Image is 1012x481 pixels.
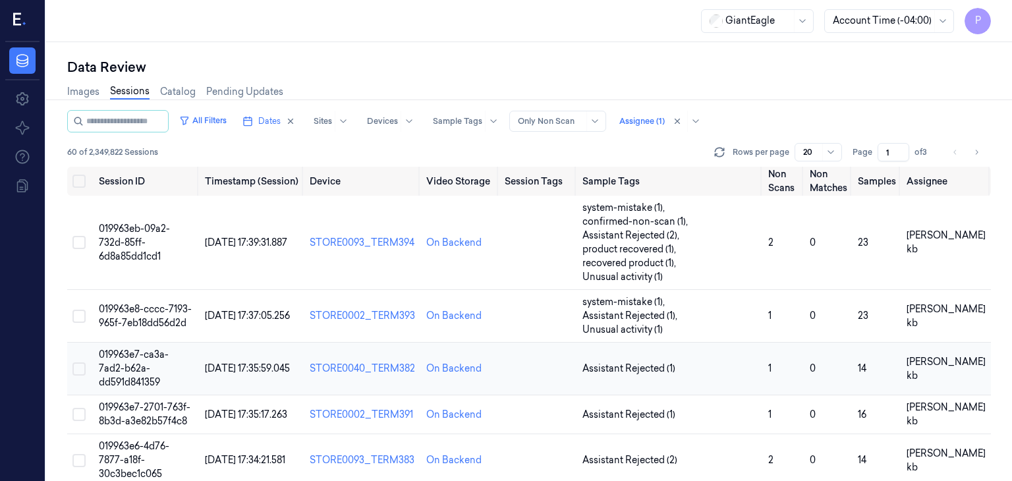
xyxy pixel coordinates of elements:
[582,229,682,242] span: Assistant Rejected (2) ,
[426,453,482,467] div: On Backend
[310,309,416,323] div: STORE0002_TERM393
[72,362,86,376] button: Select row
[804,167,853,196] th: Non Matches
[577,167,764,196] th: Sample Tags
[205,454,285,466] span: [DATE] 17:34:21.581
[310,236,416,250] div: STORE0093_TERM394
[582,453,677,467] span: Assistant Rejected (2)
[858,237,868,248] span: 23
[907,447,986,473] span: [PERSON_NAME] kb
[582,256,679,270] span: recovered product (1) ,
[205,362,290,374] span: [DATE] 17:35:59.045
[768,409,772,420] span: 1
[582,295,667,309] span: system-mistake (1) ,
[426,236,482,250] div: On Backend
[237,111,300,132] button: Dates
[99,349,169,388] span: 019963e7-ca3a-7ad2-b62a-dd591d841359
[853,146,872,158] span: Page
[901,167,991,196] th: Assignee
[582,362,675,376] span: Assistant Rejected (1)
[810,454,816,466] span: 0
[110,84,150,99] a: Sessions
[858,409,866,420] span: 16
[733,146,789,158] p: Rows per page
[965,8,991,34] button: P
[421,167,499,196] th: Video Storage
[858,454,866,466] span: 14
[174,110,232,131] button: All Filters
[258,115,281,127] span: Dates
[72,454,86,467] button: Select row
[94,167,200,196] th: Session ID
[768,237,773,248] span: 2
[967,143,986,161] button: Go to next page
[67,146,158,158] span: 60 of 2,349,822 Sessions
[99,303,192,329] span: 019963e8-cccc-7193-965f-7eb18dd56d2d
[99,440,169,480] span: 019963e6-4d76-7877-a18f-30c3bec1c065
[582,323,663,337] span: Unusual activity (1)
[310,362,416,376] div: STORE0040_TERM382
[907,401,986,427] span: [PERSON_NAME] kb
[72,408,86,421] button: Select row
[907,229,986,255] span: [PERSON_NAME] kb
[810,362,816,374] span: 0
[67,85,99,99] a: Images
[582,201,667,215] span: system-mistake (1) ,
[914,146,936,158] span: of 3
[768,454,773,466] span: 2
[858,310,868,322] span: 23
[582,408,675,422] span: Assistant Rejected (1)
[768,310,772,322] span: 1
[810,310,816,322] span: 0
[582,242,679,256] span: product recovered (1) ,
[304,167,421,196] th: Device
[763,167,804,196] th: Non Scans
[582,270,663,284] span: Unusual activity (1)
[907,356,986,382] span: [PERSON_NAME] kb
[907,303,986,329] span: [PERSON_NAME] kb
[310,453,416,467] div: STORE0093_TERM383
[426,408,482,422] div: On Backend
[810,409,816,420] span: 0
[72,175,86,188] button: Select all
[72,310,86,323] button: Select row
[768,362,772,374] span: 1
[67,58,991,76] div: Data Review
[946,143,986,161] nav: pagination
[310,408,416,422] div: STORE0002_TERM391
[99,401,190,427] span: 019963e7-2701-763f-8b3d-a3e82b57f4c8
[200,167,304,196] th: Timestamp (Session)
[810,237,816,248] span: 0
[99,223,170,262] span: 019963eb-09a2-732d-85ff-6d8a85dd1cd1
[72,236,86,249] button: Select row
[205,409,287,420] span: [DATE] 17:35:17.263
[205,237,287,248] span: [DATE] 17:39:31.887
[426,309,482,323] div: On Backend
[499,167,577,196] th: Session Tags
[582,309,680,323] span: Assistant Rejected (1) ,
[206,85,283,99] a: Pending Updates
[582,215,690,229] span: confirmed-non-scan (1) ,
[160,85,196,99] a: Catalog
[853,167,901,196] th: Samples
[205,310,290,322] span: [DATE] 17:37:05.256
[858,362,866,374] span: 14
[426,362,482,376] div: On Backend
